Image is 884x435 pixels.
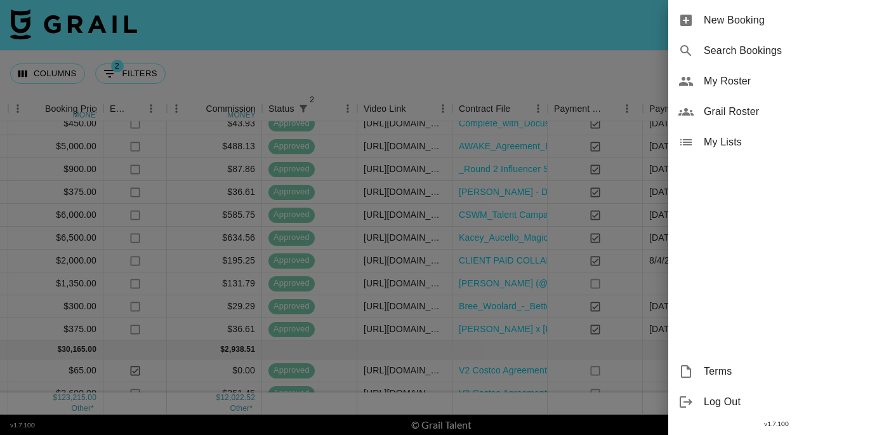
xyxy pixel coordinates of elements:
span: My Roster [704,74,874,89]
span: Log Out [704,394,874,410]
div: New Booking [668,5,884,36]
div: My Roster [668,66,884,97]
div: Terms [668,356,884,387]
div: Grail Roster [668,97,884,127]
div: Search Bookings [668,36,884,66]
span: My Lists [704,135,874,150]
div: My Lists [668,127,884,157]
span: New Booking [704,13,874,28]
span: Search Bookings [704,43,874,58]
span: Grail Roster [704,104,874,119]
div: Log Out [668,387,884,417]
div: v 1.7.100 [668,417,884,431]
span: Terms [704,364,874,379]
